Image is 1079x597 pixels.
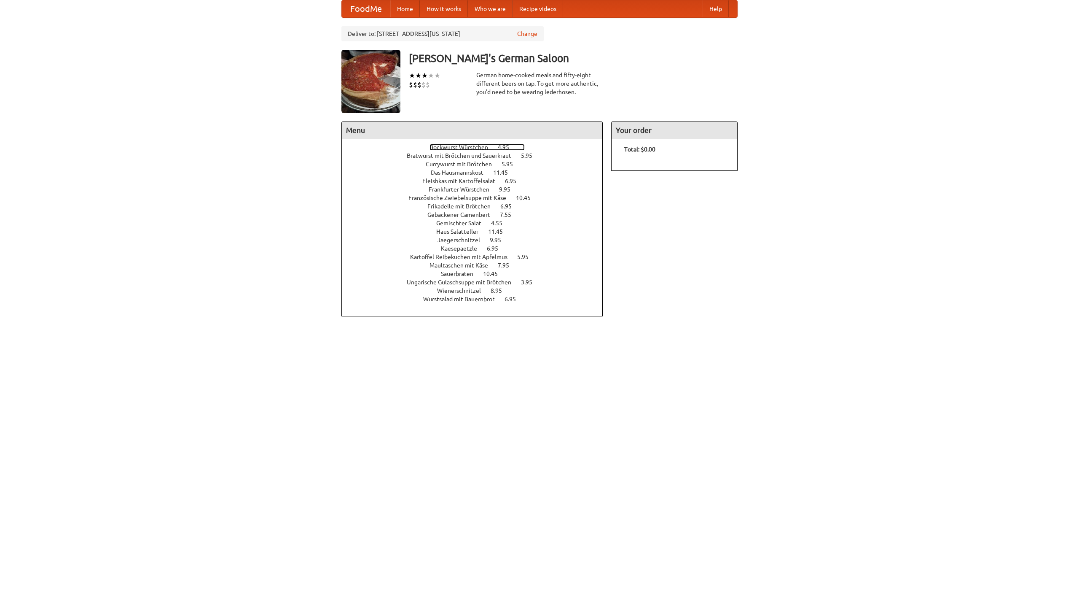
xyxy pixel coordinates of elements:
[476,71,603,96] div: German home-cooked meals and fifty-eight different beers on tap. To get more authentic, you'd nee...
[417,80,421,89] li: $
[429,262,525,269] a: Maultaschen mit Käse 7.95
[427,203,499,210] span: Frikadelle mit Brötchen
[500,203,520,210] span: 6.95
[423,296,503,303] span: Wurstsalad mit Bauernbrot
[441,245,514,252] a: Kaesepaetzle 6.95
[436,228,487,235] span: Haus Salatteller
[429,186,498,193] span: Frankfurter Würstchen
[422,178,532,184] a: Fleishkas mit Kartoffelsalat 6.95
[624,146,655,153] b: Total: $0.00
[410,254,544,260] a: Kartoffel Reibekuchen mit Apfelmus 5.95
[407,152,548,159] a: Bratwurst mit Brötchen und Sauerkraut 5.95
[505,178,525,184] span: 6.95
[426,80,430,89] li: $
[517,30,537,38] a: Change
[438,237,489,243] span: Jaegerschnitzel
[498,144,518,151] span: 4.95
[499,186,519,193] span: 9.95
[521,152,541,159] span: 5.95
[500,211,520,218] span: 7.55
[427,211,527,218] a: Gebackener Camenbert 7.55
[517,254,537,260] span: 5.95
[612,122,737,139] h4: Your order
[431,169,523,176] a: Das Hausmannskost 11.45
[420,0,468,17] a: How it works
[426,161,529,167] a: Currywurst mit Brötchen 5.95
[437,287,518,294] a: Wienerschnitzel 8.95
[502,161,521,167] span: 5.95
[436,220,518,227] a: Gemischter Salat 4.55
[426,161,500,167] span: Currywurst mit Brötchen
[410,254,516,260] span: Kartoffel Reibekuchen mit Apfelmus
[407,279,548,286] a: Ungarische Gulaschsuppe mit Brötchen 3.95
[521,279,541,286] span: 3.95
[703,0,729,17] a: Help
[342,0,390,17] a: FoodMe
[427,211,499,218] span: Gebackener Camenbert
[498,262,518,269] span: 7.95
[407,152,520,159] span: Bratwurst mit Brötchen und Sauerkraut
[421,80,426,89] li: $
[423,296,531,303] a: Wurstsalad mit Bauernbrot 6.95
[491,287,510,294] span: 8.95
[436,220,490,227] span: Gemischter Salat
[408,194,546,201] a: Französische Zwiebelsuppe mit Käse 10.45
[441,270,482,277] span: Sauerbraten
[483,270,506,277] span: 10.45
[409,71,415,80] li: ★
[437,287,489,294] span: Wienerschnitzel
[429,186,526,193] a: Frankfurter Würstchen 9.95
[429,144,497,151] span: Bockwurst Würstchen
[390,0,420,17] a: Home
[431,169,492,176] span: Das Hausmannskost
[428,71,434,80] li: ★
[407,279,520,286] span: Ungarische Gulaschsuppe mit Brötchen
[409,80,413,89] li: $
[422,178,504,184] span: Fleishkas mit Kartoffelsalat
[491,220,511,227] span: 4.55
[427,203,527,210] a: Frikadelle mit Brötchen 6.95
[413,80,417,89] li: $
[441,245,486,252] span: Kaesepaetzle
[415,71,421,80] li: ★
[421,71,428,80] li: ★
[429,262,497,269] span: Maultaschen mit Käse
[438,237,517,243] a: Jaegerschnitzel 9.95
[490,237,510,243] span: 9.95
[409,50,738,67] h3: [PERSON_NAME]'s German Saloon
[505,296,524,303] span: 6.95
[488,228,511,235] span: 11.45
[516,194,539,201] span: 10.45
[434,71,440,80] li: ★
[341,50,400,113] img: angular.jpg
[513,0,563,17] a: Recipe videos
[341,26,544,41] div: Deliver to: [STREET_ADDRESS][US_STATE]
[408,194,515,201] span: Französische Zwiebelsuppe mit Käse
[468,0,513,17] a: Who we are
[436,228,518,235] a: Haus Salatteller 11.45
[493,169,516,176] span: 11.45
[441,270,513,277] a: Sauerbraten 10.45
[429,144,525,151] a: Bockwurst Würstchen 4.95
[487,245,507,252] span: 6.95
[342,122,602,139] h4: Menu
